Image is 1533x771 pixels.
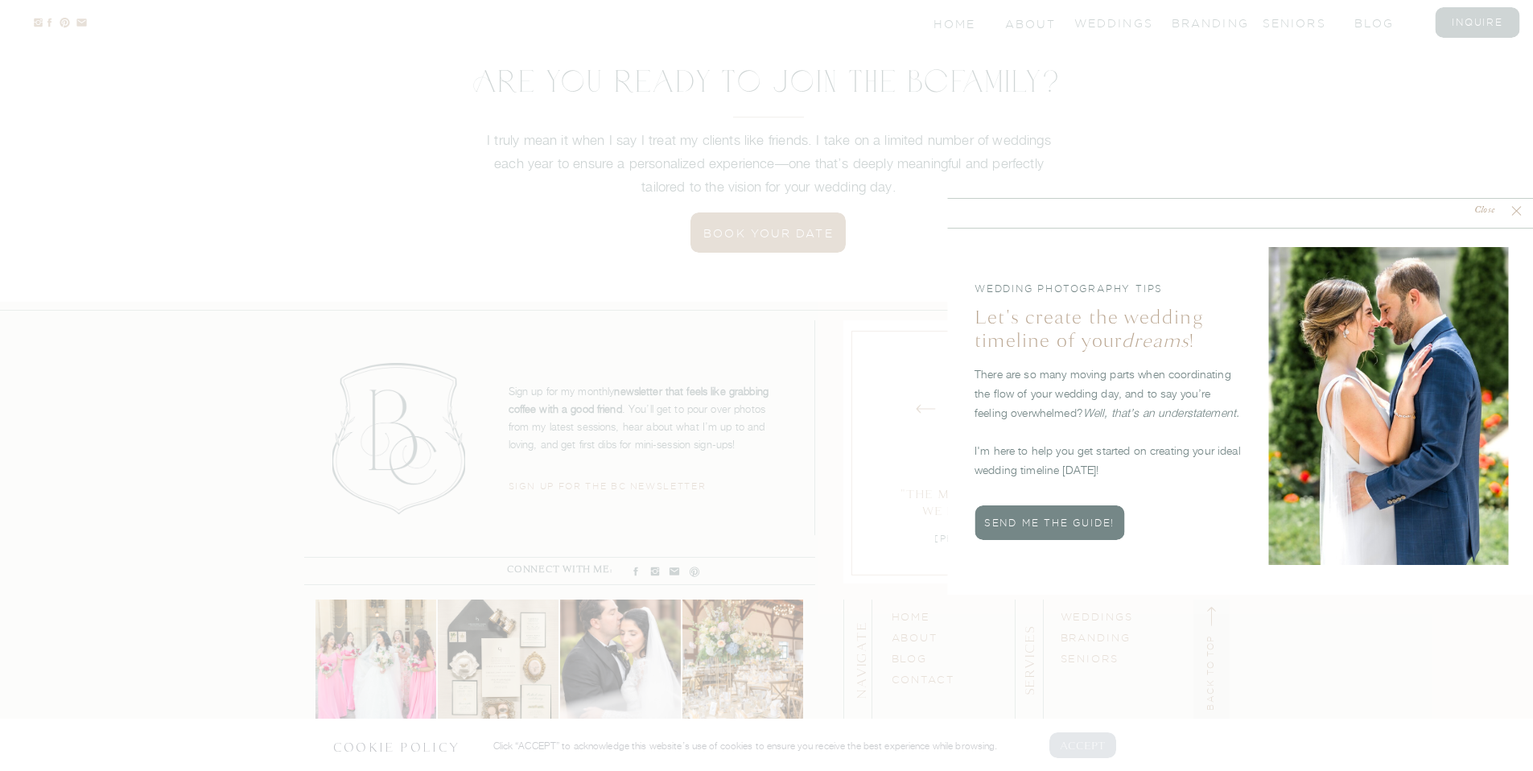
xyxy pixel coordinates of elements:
p: There are so many moving parts when coordinating the flow of your wedding day, and to say you’re ... [975,365,1244,486]
img: ⭐️⭐️⭐️⭐️⭐️ “Bridget made our wedding day an absolute dream! Her photography captured every moment... [560,600,681,720]
h3: wedding photography tips [975,282,1234,297]
a: SENIORS [1061,653,1119,664]
h2: Let's create the wedding timeline of your ! [975,307,1244,344]
p: "The minute she arrived it felt like we had been friends forever." [896,486,1177,526]
img: C & TJ’s had a heirloom-inspired invitation suite that featured custom monograms, delicate waterc... [438,600,558,720]
a: Terms and Conditions of Use [541,749,762,760]
a: About [892,632,938,643]
h3: Cookie policy [333,738,468,753]
p: [PERSON_NAME], college senior [896,532,1177,548]
a: book your date [691,225,847,241]
b: Connect with me: [507,563,612,575]
a: CONTACT [892,674,955,685]
p: AcCEPT [1060,737,1106,752]
img: On Wednesday we wear Pink ✨💕 Carla and her girls were pretty in pink! With each unique style and ... [315,600,436,720]
a: Home [933,16,978,30]
a: seniors [1263,15,1327,29]
nav: Close [1461,204,1508,219]
a: BRANDING [1061,632,1131,643]
h3: Are you ready to join the BCfamily? [352,60,1182,105]
a: blog [1354,15,1419,29]
a: About [1005,16,1053,30]
i: dreams [1122,328,1189,353]
a: Weddings [1074,15,1139,29]
b: newsletter that feels like grabbing coffee with a good friend [509,385,769,415]
a: branding [1172,15,1236,29]
a: Back to Top [1203,631,1219,715]
a: sign up for the BC newsletter [509,480,727,495]
p: Click “ACCEPT” to acknowledge this website’s use of cookies to ensure you receive the best experi... [493,738,1028,753]
i: Well, that’s an understatement. [1083,406,1239,419]
p: Sign up for my monthly . You’ll get to pour over photos from my latest sessions, hear about what ... [509,382,777,460]
a: | privacy policy [767,749,865,760]
a: BLOG [892,653,928,664]
a: send me the guide! [975,515,1124,530]
h2: services [1020,600,1036,721]
a: Home [892,611,931,622]
img: Jen & Matt’s colorful summer wedding reception is one you are going to want to save for inspirati... [682,600,803,720]
p: I truly mean it when I say I treat my clients like friends. I take on a limited number of wedding... [476,129,1062,184]
h2: Navigate [851,600,872,721]
a: WEDDINGs [1061,611,1134,622]
a: inquire [1445,15,1510,29]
